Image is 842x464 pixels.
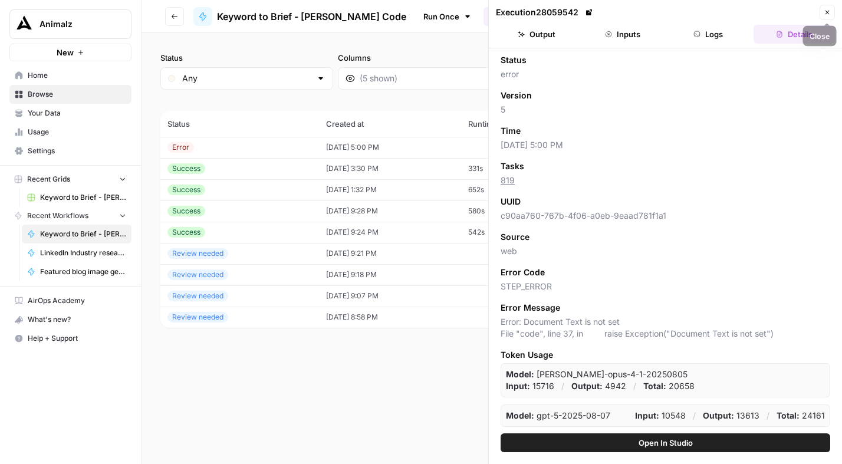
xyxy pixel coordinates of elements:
[27,174,70,185] span: Recent Grids
[506,381,530,391] strong: Input:
[643,380,695,392] p: 20658
[160,111,319,137] th: Status
[501,210,830,222] span: c90aa760-767b-4f06-a0eb-9eaad781f1a1
[9,310,131,329] button: What's new?
[319,137,461,158] td: [DATE] 5:00 PM
[22,262,131,281] a: Featured blog image generation (Animalz)
[571,381,603,391] strong: Output:
[506,410,534,420] strong: Model:
[501,433,830,452] button: Open In Studio
[703,410,759,422] p: 13613
[501,245,830,257] span: web
[182,73,311,84] input: Any
[22,188,131,207] a: Keyword to Brief - [PERSON_NAME] Code Grid
[319,179,461,200] td: [DATE] 1:32 PM
[10,311,131,328] div: What's new?
[28,333,126,344] span: Help + Support
[160,52,333,64] label: Status
[167,227,205,238] div: Success
[28,70,126,81] span: Home
[635,410,659,420] strong: Input:
[643,381,666,391] strong: Total:
[319,158,461,179] td: [DATE] 3:30 PM
[693,410,696,422] p: /
[633,380,636,392] p: /
[167,163,205,174] div: Success
[28,295,126,306] span: AirOps Academy
[167,142,194,153] div: Error
[360,73,489,84] input: (5 shown)
[9,66,131,85] a: Home
[9,141,131,160] a: Settings
[9,207,131,225] button: Recent Workflows
[28,127,126,137] span: Usage
[319,200,461,222] td: [DATE] 9:28 PM
[501,160,524,172] span: Tasks
[501,316,830,340] span: Error: Document Text is not set File "code", line 37, in raise Exception("Document Text is not set")
[501,68,830,80] span: error
[461,200,555,222] td: 580s
[501,125,521,137] span: Time
[639,437,693,449] span: Open In Studio
[167,185,205,195] div: Success
[319,264,461,285] td: [DATE] 9:18 PM
[461,111,555,137] th: Runtime
[496,6,595,18] div: Execution 28059542
[668,25,749,44] button: Logs
[777,410,825,422] p: 24161
[167,269,228,280] div: Review needed
[506,410,610,422] p: gpt-5-2025-08-07
[777,410,800,420] strong: Total:
[40,192,126,203] span: Keyword to Brief - [PERSON_NAME] Code Grid
[28,146,126,156] span: Settings
[461,222,555,243] td: 542s
[501,104,830,116] span: 5
[501,281,830,292] span: STEP_ERROR
[506,369,534,379] strong: Model:
[319,307,461,328] td: [DATE] 8:58 PM
[501,231,529,243] span: Source
[501,349,830,361] span: Token Usage
[703,410,734,420] strong: Output:
[28,89,126,100] span: Browse
[501,266,545,278] span: Error Code
[9,44,131,61] button: New
[319,222,461,243] td: [DATE] 9:24 PM
[461,179,555,200] td: 652s
[9,170,131,188] button: Recent Grids
[501,196,521,208] span: UUID
[9,85,131,104] a: Browse
[754,25,835,44] button: Details
[571,380,626,392] p: 4942
[167,312,228,323] div: Review needed
[22,225,131,243] a: Keyword to Brief - [PERSON_NAME] Code
[28,108,126,119] span: Your Data
[496,25,577,44] button: Output
[506,368,688,380] p: claude-opus-4-1-20250805
[338,52,511,64] label: Columns
[22,243,131,262] a: LinkedIn Industry research
[635,410,686,422] p: 10548
[167,291,228,301] div: Review needed
[14,14,35,35] img: Animalz Logo
[319,111,461,137] th: Created at
[506,380,554,392] p: 15716
[9,329,131,348] button: Help + Support
[9,123,131,141] a: Usage
[9,104,131,123] a: Your Data
[582,25,663,44] button: Inputs
[40,229,126,239] span: Keyword to Brief - [PERSON_NAME] Code
[416,6,479,27] a: Run Once
[9,9,131,39] button: Workspace: Animalz
[501,90,532,101] span: Version
[319,243,461,264] td: [DATE] 9:21 PM
[501,139,830,151] span: [DATE] 5:00 PM
[501,302,560,314] span: Error Message
[40,266,126,277] span: Featured blog image generation (Animalz)
[9,291,131,310] a: AirOps Academy
[40,248,126,258] span: LinkedIn Industry research
[461,158,555,179] td: 331s
[40,18,111,30] span: Animalz
[319,285,461,307] td: [DATE] 9:07 PM
[501,175,515,185] a: 819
